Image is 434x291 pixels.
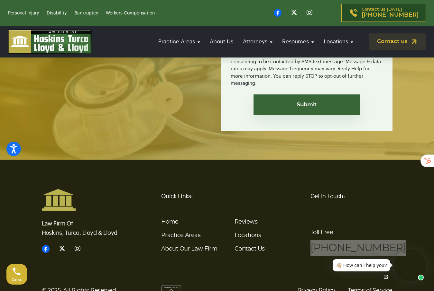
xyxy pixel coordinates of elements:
[362,7,419,18] p: Contact us [DATE]
[240,32,276,51] a: Attorneys
[47,11,67,15] a: Disability
[341,4,426,22] a: Contact us [DATE][PHONE_NUMBER]
[8,30,92,54] img: logo
[231,47,383,87] div: By providing a telephone number and submitting this form you are consenting to be contacted by SM...
[320,32,356,51] a: Locations
[161,246,217,252] a: About Our Law Firm
[279,32,317,51] a: Resources
[42,189,76,211] img: Hoskins and Turco Logo
[254,94,360,115] input: Submit
[74,11,98,15] a: Bankruptcy
[362,12,419,18] span: [PHONE_NUMBER]
[161,189,303,204] h6: Quick Links:
[42,211,124,238] p: Law Firm Of Hoskins, Turco, Lloyd & Lloyd
[8,11,39,15] a: Personal Injury
[207,32,236,51] a: About Us
[310,225,392,256] p: Toll Free:
[379,270,392,284] a: Open chat
[235,246,265,252] a: Contact Us
[155,32,203,51] a: Practice Areas
[336,262,387,269] div: 👋🏼 How can I help you?
[161,219,179,225] a: Home
[310,243,406,253] a: [PHONE_NUMBER]
[12,278,22,281] span: Call us
[235,219,257,225] a: Reviews
[310,189,392,204] h6: Get in Touch:
[235,233,261,238] a: Locations
[161,233,200,238] a: Practice Areas
[106,11,155,15] a: Workers Compensation
[369,33,426,50] a: Contact us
